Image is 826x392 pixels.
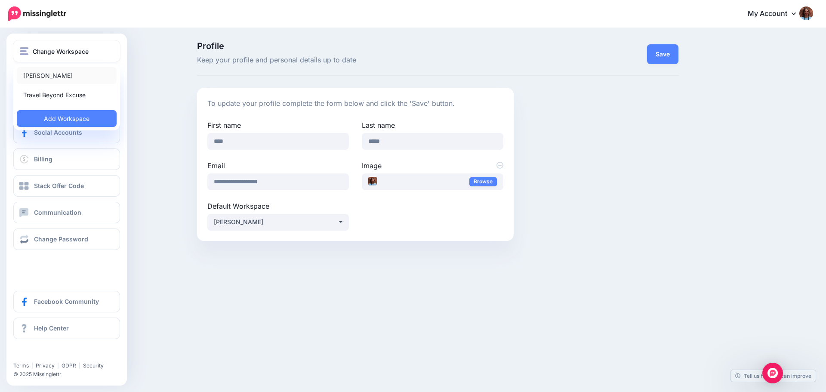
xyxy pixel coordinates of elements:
div: Open Intercom Messenger [762,363,783,383]
div: [PERSON_NAME] [214,217,338,227]
a: Communication [13,202,120,223]
a: Add Workspace [17,110,117,127]
span: Stack Offer Code [34,182,84,189]
a: Terms [13,362,29,369]
img: menu.png [20,47,28,55]
a: Help Center [13,318,120,339]
span: Facebook Community [34,298,99,305]
a: My Account [739,3,813,25]
label: Image [362,161,503,171]
span: Profile [197,42,514,50]
span: Social Accounts [34,129,82,136]
label: Default Workspace [207,201,349,211]
span: Keep your profile and personal details up to date [197,55,514,66]
a: Change Password [13,228,120,250]
a: Tell us how we can improve [731,370,816,382]
a: Browse [469,177,497,186]
button: Change Workspace [13,40,120,62]
span: Change Password [34,235,88,243]
li: © 2025 Missinglettr [13,370,125,379]
span: | [31,362,33,369]
label: Last name [362,120,503,130]
span: Communication [34,209,81,216]
a: Travel Beyond Excuse [17,86,117,103]
a: GDPR [62,362,76,369]
img: Missinglettr [8,6,66,21]
img: c7e81477fb03e9fbf1e362afcfcf13ce_thumb.jpg [368,177,377,185]
a: [PERSON_NAME] [17,67,117,84]
span: | [79,362,80,369]
span: | [57,362,59,369]
iframe: Twitter Follow Button [13,350,79,358]
button: Save [647,44,678,64]
span: Change Workspace [33,46,89,56]
p: To update your profile complete the form below and click the 'Save' button. [207,98,504,109]
label: Email [207,161,349,171]
a: Social Accounts [13,122,120,143]
a: Billing [13,148,120,170]
span: Billing [34,155,52,163]
a: Facebook Community [13,291,120,312]
span: Help Center [34,324,69,332]
label: First name [207,120,349,130]
a: Stack Offer Code [13,175,120,197]
button: Lily Ann Fouts [207,214,349,231]
a: Privacy [36,362,55,369]
a: Security [83,362,104,369]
